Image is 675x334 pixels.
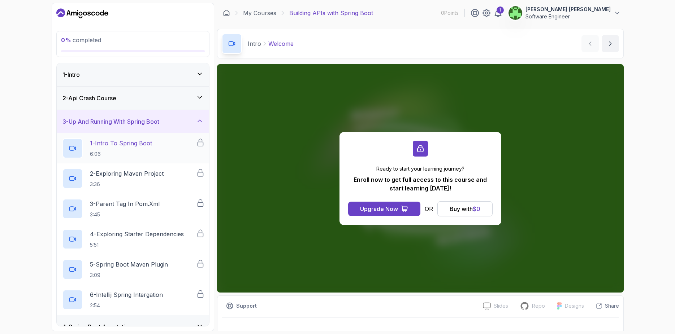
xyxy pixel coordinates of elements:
p: Share [605,302,619,309]
p: 6:06 [90,150,152,158]
p: Designs [565,302,584,309]
p: 3 - Parent Tag In pom.xml [90,199,160,208]
p: 5:51 [90,241,184,249]
button: Buy with$0 [437,201,493,216]
button: 5-Spring Boot Maven Plugin3:09 [62,259,203,280]
p: 6 - Intellij Spring Intergation [90,290,163,299]
h3: 3 - Up And Running With Spring Boot [62,117,159,126]
p: [PERSON_NAME] [PERSON_NAME] [525,6,611,13]
div: Upgrade Now [360,205,398,213]
p: Intro [248,39,261,48]
p: 5 - Spring Boot Maven Plugin [90,260,168,269]
span: $ 0 [473,205,480,212]
button: 2-Exploring Maven Project3:36 [62,168,203,189]
span: 0 % [61,36,71,44]
button: 1-Intro [57,63,209,86]
a: Dashboard [56,8,108,19]
button: Support button [222,300,261,312]
p: Welcome [268,39,294,48]
p: Software Engineer [525,13,611,20]
p: OR [425,205,433,213]
p: Ready to start your learning journey? [348,165,493,172]
h3: 1 - Intro [62,70,80,79]
button: 2-Api Crash Course [57,87,209,110]
p: 3:09 [90,272,168,279]
p: 0 Points [441,9,459,17]
h3: 4 - Spring Boot Annotations [62,322,135,331]
p: 4 - Exploring Starter Dependencies [90,230,184,238]
a: 1 [494,9,502,17]
p: 3:36 [90,181,164,188]
a: Dashboard [223,9,230,17]
p: Enroll now to get full access to this course and start learning [DATE]! [348,175,493,193]
button: 6-Intellij Spring Intergation2:54 [62,290,203,310]
button: user profile image[PERSON_NAME] [PERSON_NAME]Software Engineer [508,6,621,20]
p: 2 - Exploring Maven Project [90,169,164,178]
button: Share [590,302,619,309]
button: 3-Parent Tag In pom.xml3:45 [62,199,203,219]
p: 3:45 [90,211,160,218]
button: 4-Exploring Starter Dependencies5:51 [62,229,203,249]
p: Repo [532,302,545,309]
h3: 2 - Api Crash Course [62,94,116,102]
span: completed [61,36,101,44]
p: Support [236,302,257,309]
img: user profile image [509,6,522,20]
button: 3-Up And Running With Spring Boot [57,110,209,133]
button: previous content [581,35,599,52]
p: Slides [494,302,508,309]
p: 1 - Intro To Spring Boot [90,139,152,148]
div: Buy with [450,205,480,213]
button: next content [602,35,619,52]
p: 2:54 [90,302,163,309]
button: 1-Intro To Spring Boot6:06 [62,138,203,158]
a: My Courses [243,9,276,17]
div: 1 [497,6,504,14]
button: Upgrade Now [348,202,420,216]
p: Building APIs with Spring Boot [289,9,373,17]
